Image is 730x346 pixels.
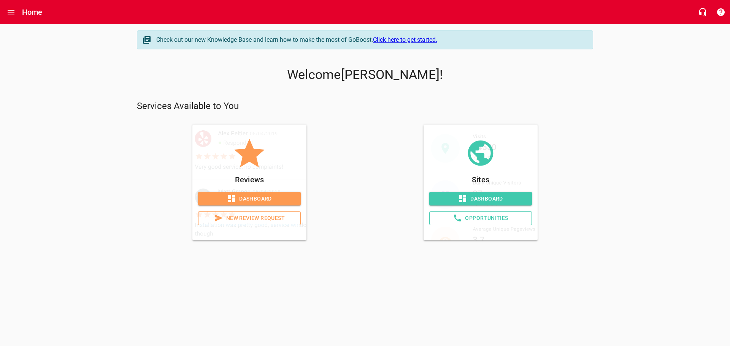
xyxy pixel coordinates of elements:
[198,211,301,225] a: New Review Request
[429,211,532,225] a: Opportunities
[429,174,532,186] p: Sites
[435,194,526,204] span: Dashboard
[204,194,295,204] span: Dashboard
[198,174,301,186] p: Reviews
[22,6,43,18] h6: Home
[436,213,525,223] span: Opportunities
[156,35,585,44] div: Check out our new Knowledge Base and learn how to make the most of GoBoost.
[198,192,301,206] a: Dashboard
[205,213,294,223] span: New Review Request
[429,192,532,206] a: Dashboard
[2,3,20,21] button: Open drawer
[693,3,712,21] button: Live Chat
[137,67,593,82] p: Welcome [PERSON_NAME] !
[373,36,437,43] a: Click here to get started.
[712,3,730,21] button: Support Portal
[137,100,593,112] p: Services Available to You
